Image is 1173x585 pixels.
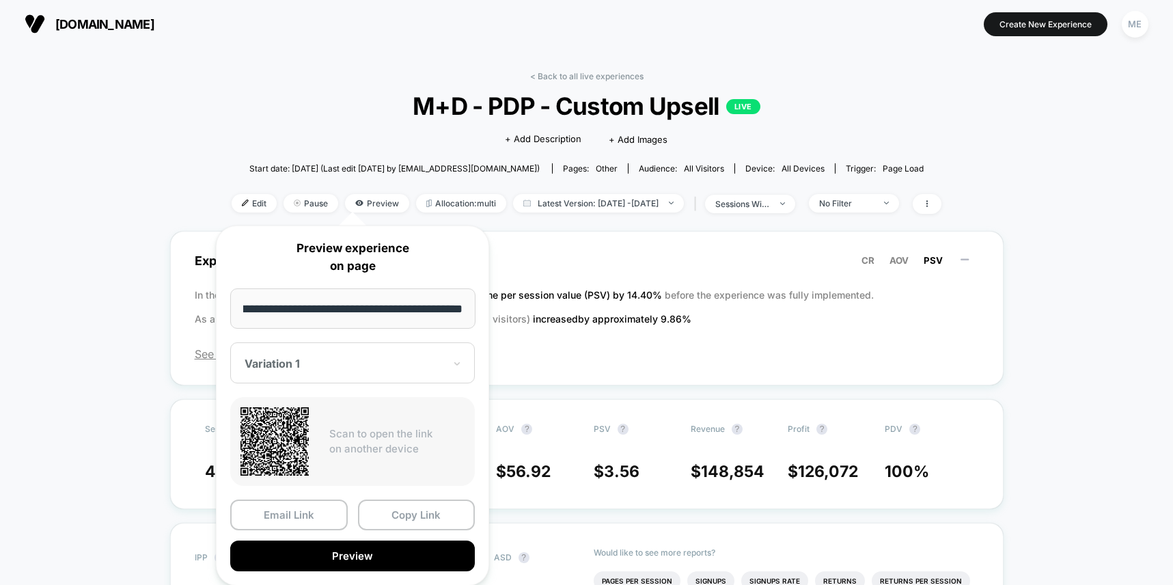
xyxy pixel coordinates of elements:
div: ME [1122,11,1148,38]
span: + Add Images [609,134,667,145]
div: Pages: [563,163,618,174]
span: Experience Summary (Per Session Value) [195,245,979,276]
span: [DOMAIN_NAME] [55,17,154,31]
img: end [669,202,674,204]
button: CR [857,254,879,267]
span: Revenue [691,424,725,434]
span: Pause [284,194,338,213]
span: Profit [788,424,810,434]
span: AOV [496,424,514,434]
span: all devices [782,163,825,174]
span: $ [594,462,639,481]
div: No Filter [819,198,874,208]
img: end [780,202,785,205]
p: In the latest A/B test (run for 7 days), before the experience was fully implemented. As a result... [195,283,979,331]
button: ? [618,424,629,435]
span: increased by approximately 9.86 % [533,313,691,325]
p: LIVE [726,99,760,114]
img: edit [242,200,249,206]
button: ? [909,424,920,435]
span: 3.56 [604,462,639,481]
span: | [691,194,705,214]
p: Scan to open the link on another device [329,426,465,457]
span: PSV [924,255,943,266]
div: Audience: [639,163,724,174]
div: Trigger: [846,163,924,174]
span: IPP [195,552,208,562]
span: the new variation increased the per session value (PSV) by 14.40 % [360,289,665,301]
span: PSV [594,424,611,434]
span: 100 % [885,462,929,481]
button: AOV [885,254,913,267]
span: PDV [885,424,902,434]
img: calendar [523,200,531,206]
span: 126,072 [798,462,858,481]
button: Copy Link [358,500,475,530]
span: Edit [232,194,277,213]
button: PSV [920,254,947,267]
span: other [596,163,618,174]
span: Allocation: multi [416,194,506,213]
button: ? [732,424,743,435]
span: M+D - PDP - Custom Upsell [267,92,906,120]
a: < Back to all live experiences [530,71,644,81]
button: Email Link [230,500,348,530]
img: end [884,202,889,204]
span: Latest Version: [DATE] - [DATE] [513,194,684,213]
span: $ [691,462,764,481]
button: [DOMAIN_NAME] [20,13,158,35]
img: end [294,200,301,206]
img: rebalance [426,200,432,207]
button: ? [519,552,529,563]
span: 148,854 [701,462,764,481]
span: CR [861,255,874,266]
button: Create New Experience [984,12,1107,36]
span: Device: [734,163,835,174]
p: Preview experience on page [230,240,475,275]
span: Preview [345,194,409,213]
span: Page Load [883,163,924,174]
span: Start date: [DATE] (Last edit [DATE] by [EMAIL_ADDRESS][DOMAIN_NAME]) [249,163,540,174]
button: Preview [230,541,475,571]
span: + Add Description [505,133,581,146]
button: ? [521,424,532,435]
span: $ [788,462,858,481]
span: AOV [889,255,909,266]
p: Would like to see more reports? [594,547,979,558]
img: Visually logo [25,14,45,34]
span: All Visitors [684,163,724,174]
span: $ [496,462,551,481]
span: See the latest version of the report [195,347,979,361]
button: ? [816,424,827,435]
div: sessions with impression [715,199,770,209]
button: ME [1118,10,1153,38]
span: 56.92 [506,462,551,481]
